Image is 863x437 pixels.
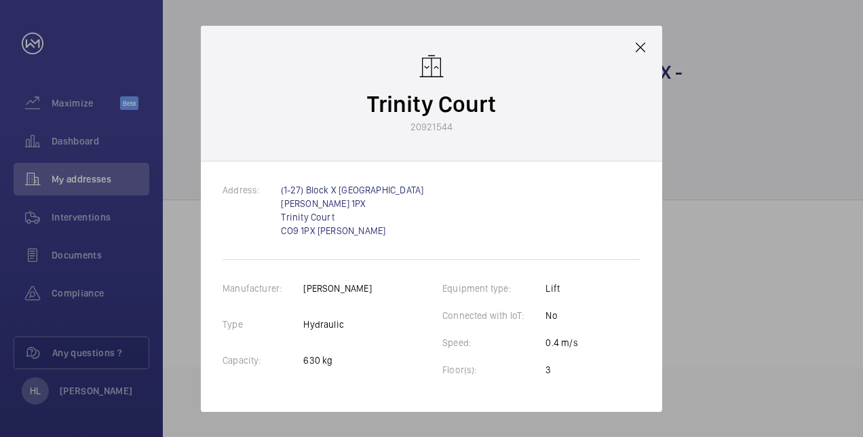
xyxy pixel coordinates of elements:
img: elevator.svg [418,53,445,80]
label: Connected with IoT: [442,310,545,321]
label: Speed: [442,337,493,348]
label: Floor(s): [442,364,499,375]
p: 0.4 m/s [545,336,577,349]
label: Address: [223,185,281,195]
label: Equipment type: [442,283,533,294]
p: Hydraulic [303,318,371,331]
p: 630 kg [303,354,371,367]
p: Lift [545,282,577,295]
p: [PERSON_NAME] [303,282,371,295]
a: (1-27) Block X [GEOGRAPHIC_DATA][PERSON_NAME] 1PX Trinity Court CO9 1PX [PERSON_NAME] [281,185,423,236]
p: 20921544 [410,120,453,134]
p: Trinity Court [367,88,496,120]
label: Capacity: [223,355,283,366]
label: Manufacturer: [223,283,303,294]
p: No [545,309,577,322]
label: Type [223,319,265,330]
p: 3 [545,363,577,377]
